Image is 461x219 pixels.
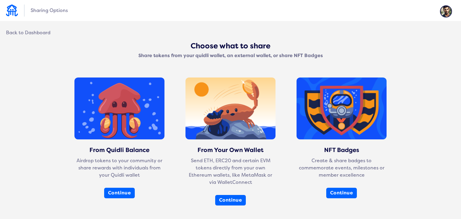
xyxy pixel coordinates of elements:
[440,5,452,17] img: account
[326,188,357,198] button: Continue
[185,78,276,139] img: From Your Own Wallet
[74,157,164,179] div: Airdrop tokens to your community or share rewards with individuals from your Quidli wallet
[6,53,455,58] div: Share tokens from your quidli wallet, an external wallet, or share NFT Badges
[297,157,387,179] div: Create & share badges to commemorate events, milestones or member excellence
[185,157,276,186] div: Send ETH, ERC20 and certain EVM tokens directly from your own Ethereum wallets, like MetaMask or ...
[74,147,164,154] div: From Quidli Balance
[215,195,246,205] button: Continue
[6,30,50,36] div: Back to Dashboard
[297,78,387,139] img: NFT Badges
[185,147,276,154] div: From Your Own Wallet
[31,8,68,13] span: Sharing Options
[104,188,135,198] button: Continue
[6,42,455,50] div: Choose what to share
[74,78,164,139] img: From Quidli Balance
[297,147,387,154] div: NFT Badges
[6,5,18,16] img: Quidli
